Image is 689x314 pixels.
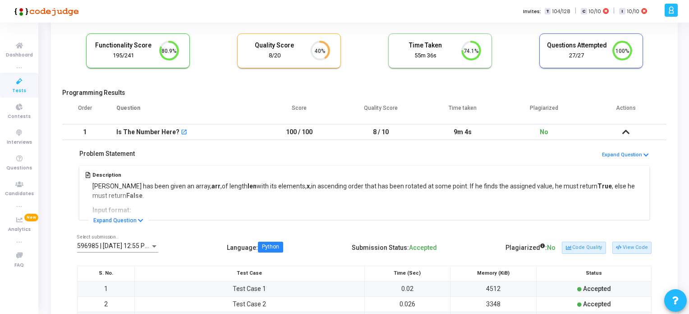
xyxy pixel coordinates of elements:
label: Invites: [523,8,541,15]
div: Python [262,244,279,250]
button: View Code [612,242,652,253]
button: Expand Question [602,151,649,159]
th: Plagiarized [503,99,585,124]
th: Status [537,266,652,281]
span: FAQ [14,262,24,269]
span: Accepted [583,300,611,308]
span: 596985 | [DATE] 12:55 PM IST (Best) P [77,242,185,249]
span: No [547,244,556,251]
strong: arr [211,183,220,190]
span: Tests [12,87,26,95]
span: Candidates [5,190,34,198]
td: Test Case 1 [135,281,364,296]
button: Expand Question [88,216,148,225]
h5: Questions Attempted [547,42,607,49]
img: logo [11,2,79,20]
div: Is The Number Here? [116,125,179,140]
th: S. No. [78,266,135,281]
h5: Quality Score [244,42,305,49]
span: 10/10 [627,8,639,15]
div: 195/241 [93,52,154,60]
span: Analytics [8,226,31,234]
h5: Time Taken [395,42,456,49]
span: T [545,8,551,15]
th: Score [258,99,340,124]
h5: Functionality Score [93,42,154,49]
button: Code Quality [562,242,606,253]
span: with its elements, , [257,183,311,190]
td: 4512 [450,281,537,296]
td: 0.02 [364,281,450,296]
span: | [613,6,615,16]
div: 27/27 [547,52,607,60]
h5: Problem Statement [79,150,135,158]
div: 55m 36s [395,52,456,60]
th: Time (Sec) [364,266,450,281]
th: Actions [585,99,666,124]
td: 8 / 10 [340,124,422,140]
strong: x [307,183,310,190]
span: Contests [8,113,31,121]
th: Memory (KiB) [450,266,537,281]
th: Quality Score [340,99,422,124]
div: Plagiarized : [505,240,556,255]
span: | [575,6,576,16]
td: 9m 4s [422,124,503,140]
strong: True [597,183,612,190]
span: of length [222,183,257,190]
span: [PERSON_NAME] has been given an array, , [92,183,222,190]
div: Submission Status: [352,240,437,255]
span: No [540,128,548,136]
span: Questions [6,164,32,172]
td: Test Case 2 [135,296,364,312]
h5: Programming Results [62,89,666,97]
mat-icon: open_in_new [181,130,187,136]
th: Test Case [135,266,364,281]
td: 1 [78,281,135,296]
td: 1 [62,124,107,140]
div: Language : [227,240,283,255]
div: 8/20 [244,52,305,60]
strong: len [248,183,257,190]
td: 0.026 [364,296,450,312]
span: 104/128 [552,8,570,15]
span: Dashboard [6,52,33,59]
span: C [581,8,587,15]
span: Accepted [409,244,437,251]
span: Accepted [583,285,611,292]
span: Interviews [7,139,32,146]
th: Question [107,99,258,124]
span: I [619,8,625,15]
td: 3348 [450,296,537,312]
span: 10/10 [589,8,601,15]
span: New [24,214,38,221]
span: in ascending order that has been rotated at some point. If he finds the assigned value, he must r... [92,183,635,199]
td: 100 / 100 [258,124,340,140]
th: Time taken [422,99,503,124]
h5: Description [92,172,643,178]
td: 2 [78,296,135,312]
th: Order [62,99,107,124]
